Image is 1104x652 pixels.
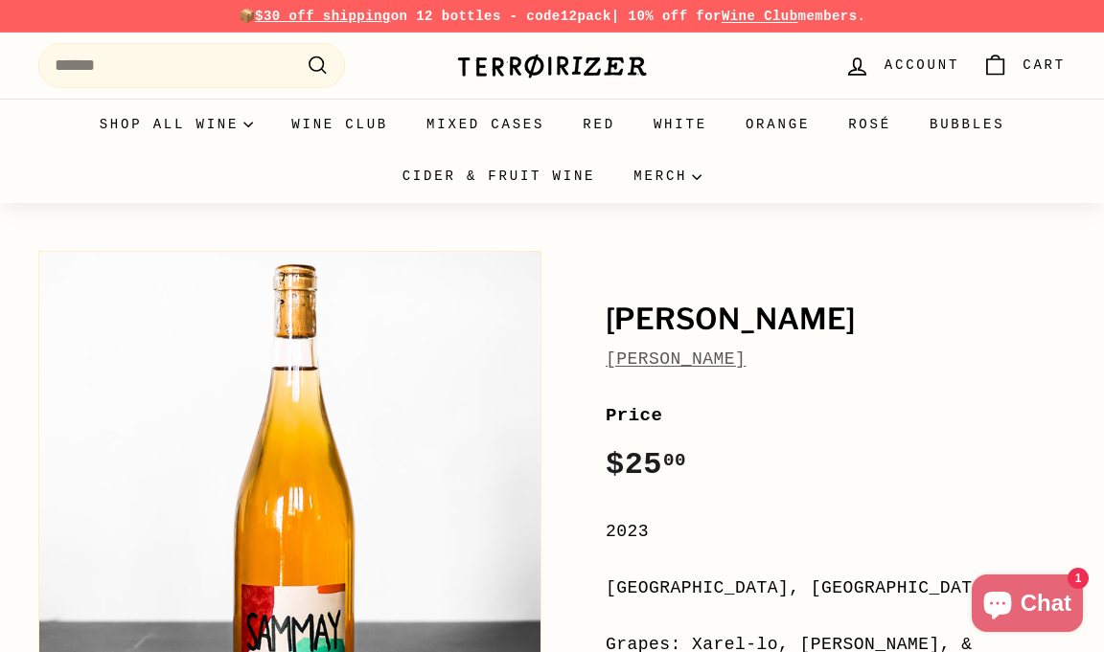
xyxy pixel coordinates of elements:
[38,6,1066,27] p: 📦 on 12 bottles - code | 10% off for members.
[606,304,1066,336] h1: [PERSON_NAME]
[80,99,273,150] summary: Shop all wine
[663,450,686,471] sup: 00
[407,99,563,150] a: Mixed Cases
[383,150,615,202] a: Cider & Fruit Wine
[561,9,611,24] strong: 12pack
[614,150,721,202] summary: Merch
[966,574,1089,637] inbox-online-store-chat: Shopify online store chat
[606,349,746,369] a: [PERSON_NAME]
[722,9,798,24] a: Wine Club
[606,574,1066,602] div: [GEOGRAPHIC_DATA], [GEOGRAPHIC_DATA]
[1023,55,1066,76] span: Cart
[634,99,726,150] a: White
[829,99,910,150] a: Rosé
[255,9,391,24] span: $30 off shipping
[606,447,686,483] span: $25
[606,518,1066,546] div: 2023
[726,99,829,150] a: Orange
[272,99,407,150] a: Wine Club
[971,37,1077,94] a: Cart
[833,37,971,94] a: Account
[563,99,634,150] a: Red
[885,55,959,76] span: Account
[606,401,1066,430] label: Price
[910,99,1023,150] a: Bubbles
